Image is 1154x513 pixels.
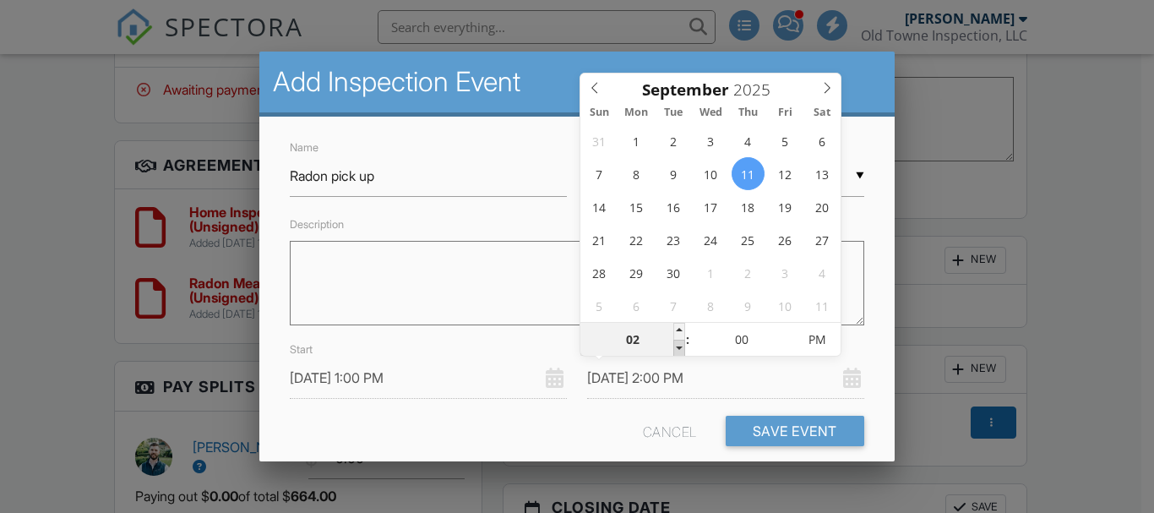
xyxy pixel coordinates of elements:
[657,190,690,223] span: September 16, 2025
[732,289,765,322] span: October 9, 2025
[642,82,729,98] span: Scroll to increment
[692,107,729,118] span: Wed
[769,190,802,223] span: September 19, 2025
[732,256,765,289] span: October 2, 2025
[620,256,653,289] span: September 29, 2025
[803,107,841,118] span: Sat
[769,124,802,157] span: September 5, 2025
[583,124,616,157] span: August 31, 2025
[806,124,839,157] span: September 6, 2025
[806,256,839,289] span: October 4, 2025
[580,323,684,357] input: Scroll to increment
[732,190,765,223] span: September 18, 2025
[657,256,690,289] span: September 30, 2025
[732,124,765,157] span: September 4, 2025
[618,107,655,118] span: Mon
[769,256,802,289] span: October 3, 2025
[583,256,616,289] span: September 28, 2025
[587,357,864,399] input: Select Date
[729,107,766,118] span: Thu
[694,256,727,289] span: October 1, 2025
[290,357,567,399] input: Select Date
[769,157,802,190] span: September 12, 2025
[583,289,616,322] span: October 5, 2025
[694,157,727,190] span: September 10, 2025
[729,79,785,101] input: Scroll to increment
[694,289,727,322] span: October 8, 2025
[620,157,653,190] span: September 8, 2025
[769,289,802,322] span: October 10, 2025
[643,416,697,446] div: Cancel
[694,223,727,256] span: September 24, 2025
[620,223,653,256] span: September 22, 2025
[580,107,618,118] span: Sun
[726,416,864,446] button: Save Event
[657,157,690,190] span: September 9, 2025
[694,190,727,223] span: September 17, 2025
[583,190,616,223] span: September 14, 2025
[766,107,803,118] span: Fri
[620,289,653,322] span: October 6, 2025
[794,323,841,357] span: Click to toggle
[806,190,839,223] span: September 20, 2025
[690,323,794,357] input: Scroll to increment
[290,141,318,154] label: Name
[620,190,653,223] span: September 15, 2025
[655,107,692,118] span: Tue
[694,124,727,157] span: September 3, 2025
[657,223,690,256] span: September 23, 2025
[290,218,344,231] label: Description
[290,343,313,356] label: Start
[620,124,653,157] span: September 1, 2025
[769,223,802,256] span: September 26, 2025
[732,223,765,256] span: September 25, 2025
[583,223,616,256] span: September 21, 2025
[732,157,765,190] span: September 11, 2025
[806,157,839,190] span: September 13, 2025
[806,223,839,256] span: September 27, 2025
[657,289,690,322] span: October 7, 2025
[273,65,880,99] h2: Add Inspection Event
[806,289,839,322] span: October 11, 2025
[657,124,690,157] span: September 2, 2025
[685,323,690,357] span: :
[583,157,616,190] span: September 7, 2025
